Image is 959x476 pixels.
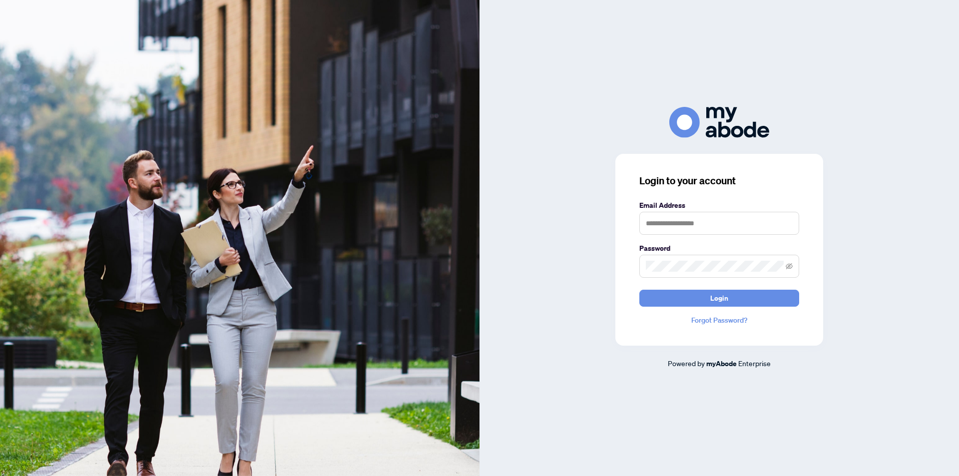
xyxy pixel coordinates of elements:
button: Login [639,290,799,307]
span: Powered by [668,359,705,368]
span: eye-invisible [786,263,793,270]
label: Email Address [639,200,799,211]
a: myAbode [706,358,737,369]
span: Enterprise [738,359,771,368]
span: Login [710,290,728,306]
img: ma-logo [669,107,769,137]
a: Forgot Password? [639,315,799,326]
label: Password [639,243,799,254]
h3: Login to your account [639,174,799,188]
